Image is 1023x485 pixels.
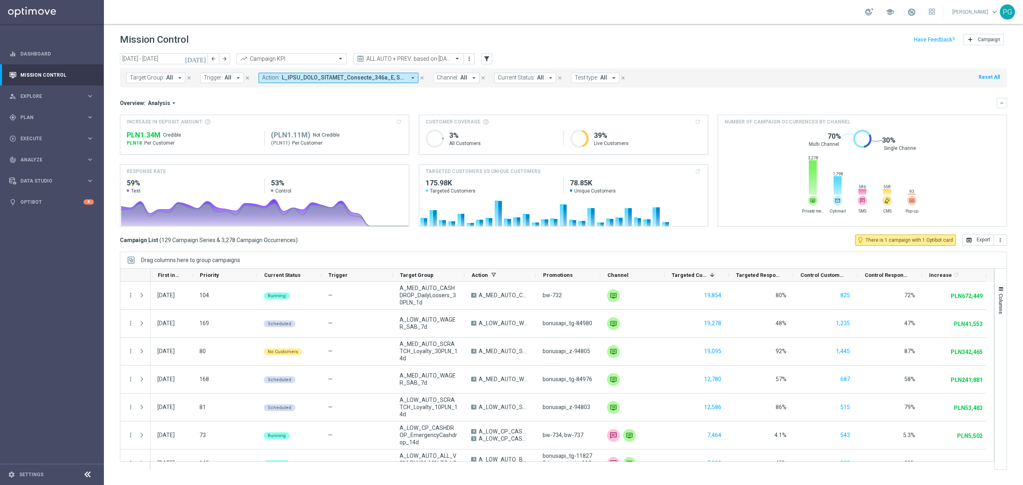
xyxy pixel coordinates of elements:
[127,459,134,467] button: more_vert
[199,348,206,354] span: 80
[259,73,418,83] button: Action: L_IPSU_DOLO_SITAMET_Consecte_346a_E, S_DOEI_TEMP_INC_UTL-ETDO7-MAG-AL-ENIM_576ad132_8m, V...
[400,340,458,362] span: A_MED_AUTO_SCRATCH_Loyalty_30PLN_14d
[471,457,476,462] span: A
[120,99,145,107] h3: Overview:
[151,449,986,477] div: Press SPACE to select this row.
[570,188,701,194] span: Unique Customers
[479,292,529,299] span: A_MED_AUTO_CASHDROP_DailyLoosers_30PLN_1d
[159,237,161,244] span: (
[904,348,915,354] span: 87%
[9,177,86,185] div: Data Studio
[244,74,251,82] button: close
[607,401,620,414] img: Private message
[466,56,472,62] i: more_vert
[237,53,347,64] ng-select: Campaign KPI
[607,429,620,442] img: SMS
[262,74,280,81] span: Action:
[607,345,620,358] img: Private message
[967,36,973,43] i: add
[400,316,458,330] span: A_LOW_AUTO_WAGER_SAB_7d
[84,199,94,205] div: 6
[151,338,986,366] div: Press SPACE to select this row.
[607,373,620,386] img: Private message
[776,320,786,326] span: 48%
[199,376,209,382] span: 168
[120,53,208,64] input: Select date range
[20,64,94,85] a: Mission Control
[296,237,298,244] span: )
[275,188,291,194] span: Control
[186,75,192,81] i: close
[9,93,86,100] div: Explore
[127,431,134,439] button: more_vert
[623,429,636,442] img: Private message
[120,366,151,394] div: Press SPACE to select this row.
[328,292,332,298] span: —
[776,376,786,382] span: 57%
[852,209,874,214] span: SMS
[151,282,986,310] div: Press SPACE to select this row.
[736,272,780,278] span: Targeted Response Rate
[556,74,563,82] button: close
[471,377,476,382] span: A
[9,156,16,163] i: track_changes
[200,73,244,83] button: Trigger: All arrow_drop_down
[245,75,250,81] i: close
[86,177,94,185] i: keyboard_arrow_right
[418,74,426,82] button: close
[409,74,416,81] i: arrow_drop_down
[9,114,94,121] div: gps_fixed Plan keyboard_arrow_right
[20,43,94,64] a: Dashboard
[840,290,851,300] button: 825
[840,402,851,412] button: 515
[953,272,959,278] i: refresh
[703,402,722,412] button: 12,586
[9,72,94,78] div: Mission Control
[151,421,986,449] div: Press SPACE to select this row.
[151,366,986,394] div: Press SPACE to select this row.
[827,209,849,214] span: Optimail
[619,74,627,82] button: close
[400,372,458,386] span: A_MED_AUTO_WAGER_SAB_7d
[607,457,620,470] img: SMS
[235,74,242,81] i: arrow_drop_down
[703,290,722,300] button: 19,854
[86,113,94,121] i: keyboard_arrow_right
[882,196,892,205] div: CMS
[623,457,636,470] img: Private message
[707,430,722,440] button: 7,464
[120,34,189,46] h1: Mission Control
[594,140,702,147] p: Live Customers
[185,55,207,62] i: [DATE]
[620,75,626,81] i: close
[9,64,94,85] div: Mission Control
[9,199,16,206] i: lightbulb
[998,294,1004,314] span: Columns
[9,51,94,57] button: equalizer Dashboard
[460,74,467,81] span: All
[127,292,134,299] button: more_vert
[884,145,917,151] span: Single Channel
[808,196,818,205] div: Private message
[800,272,844,278] span: Control Customers
[9,93,94,99] div: person_search Explore keyboard_arrow_right
[120,449,151,477] div: Press SPACE to select this row.
[498,74,535,81] span: Current Status:
[472,272,488,278] span: Action
[127,376,134,383] button: more_vert
[157,320,175,327] div: 02 Aug 2025, Saturday
[158,272,179,278] span: First in Range
[9,135,86,142] div: Execute
[707,458,722,468] button: 7,090
[494,73,556,83] button: Current Status: All arrow_drop_down
[271,178,402,188] h2: 53%
[999,100,1005,106] i: keyboard_arrow_down
[481,53,492,64] button: filter_alt
[328,320,332,326] span: —
[426,118,480,125] span: Customer Coverage
[543,320,592,327] span: bonusapi_tg-84980
[433,73,480,83] button: Channel: All arrow_drop_down
[120,282,151,310] div: Press SPACE to select this row.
